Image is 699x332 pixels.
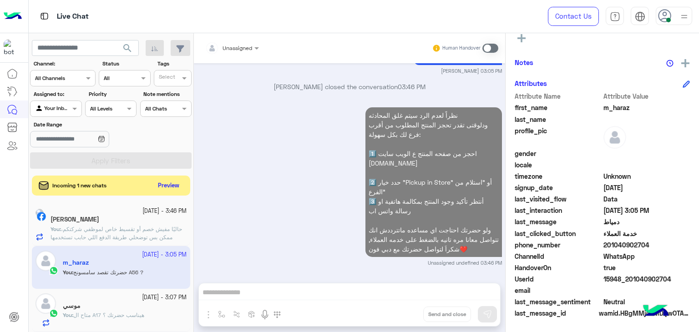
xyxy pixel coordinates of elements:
[603,297,690,307] span: 0
[57,10,89,23] p: Live Chat
[35,293,56,314] img: defaultAdmin.png
[442,45,481,52] small: Human Handover
[515,252,602,261] span: ChannelId
[73,312,144,318] span: متاح ال A17 هيناسب حضرتك ؟
[198,82,502,91] p: [PERSON_NAME] closed the conversation
[116,40,139,60] button: search
[548,7,599,26] a: Contact Us
[398,83,425,91] span: 03:46 PM
[223,45,252,51] span: Unassigned
[51,226,182,257] span: حاليًا مفيش خصم أو تقسيط خاص لموظفي شركتكم، ممكن بس توضحلي طريقة الدفع اللي حابب تستخدمها والمنتج...
[515,183,602,192] span: signup_date
[122,43,133,54] span: search
[423,307,471,322] button: Send and close
[603,274,690,284] span: 15948_201040902704
[515,194,602,204] span: last_visited_flow
[30,152,192,169] button: Apply Filters
[603,91,690,101] span: Attribute Value
[635,11,645,22] img: tab
[606,7,624,26] a: tab
[681,59,689,67] img: add
[34,121,136,129] label: Date Range
[157,73,175,83] div: Select
[679,11,690,22] img: profile
[603,229,690,238] span: خدمة العملاء
[515,308,597,318] span: last_message_id
[603,217,690,226] span: دمياط
[515,206,602,215] span: last_interaction
[428,259,502,267] small: Unassigned undefined 03:46 PM
[142,293,187,302] small: [DATE] - 3:07 PM
[39,10,50,22] img: tab
[441,67,502,75] small: [PERSON_NAME] 03:05 PM
[603,126,626,149] img: defaultAdmin.png
[51,216,99,223] h5: Omar Yusef
[599,308,690,318] span: wamid.HBgMMjAxMDQwOTAyNzA0FQIAEhggQUMwQUNDMkYzODJFNjUyOUVGNUJDODAwMENBOUMwMTkA
[515,79,547,87] h6: Attributes
[603,149,690,158] span: null
[4,40,20,56] img: 1403182699927242
[603,286,690,295] span: null
[515,263,602,272] span: HandoverOn
[603,252,690,261] span: 2
[610,11,620,22] img: tab
[515,297,602,307] span: last_message_sentiment
[63,302,81,310] h5: موسي
[515,240,602,250] span: phone_number
[515,115,602,124] span: last_name
[63,312,72,318] span: You
[603,160,690,170] span: null
[102,60,149,68] label: Status
[4,7,22,26] img: Logo
[154,179,183,192] button: Preview
[515,126,602,147] span: profile_pic
[37,212,46,221] img: Facebook
[603,171,690,181] span: Unknown
[52,181,106,190] span: Incoming 1 new chats
[49,309,58,318] img: WhatsApp
[51,226,60,232] span: You
[34,60,95,68] label: Channel:
[515,58,533,66] h6: Notes
[34,90,81,98] label: Assigned to:
[157,60,191,68] label: Tags
[143,90,190,98] label: Note mentions
[89,90,136,98] label: Priority
[603,240,690,250] span: 201040902704
[666,60,674,67] img: notes
[603,183,690,192] span: 2025-10-12T23:36:37.076Z
[515,149,602,158] span: gender
[515,91,602,101] span: Attribute Name
[640,296,672,327] img: hulul-logo.png
[603,263,690,272] span: true
[515,103,602,112] span: first_name
[515,229,602,238] span: last_clicked_button
[603,206,690,215] span: 2025-10-13T12:05:59.7125318Z
[35,209,44,217] img: picture
[51,226,61,232] b: :
[515,171,602,181] span: timezone
[365,107,502,257] p: 13/10/2025, 3:46 PM
[515,160,602,170] span: locale
[63,312,73,318] b: :
[515,286,602,295] span: email
[142,207,187,216] small: [DATE] - 3:46 PM
[515,274,602,284] span: UserId
[603,194,690,204] span: Data
[603,103,690,112] span: m_haraz
[515,217,602,226] span: last_message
